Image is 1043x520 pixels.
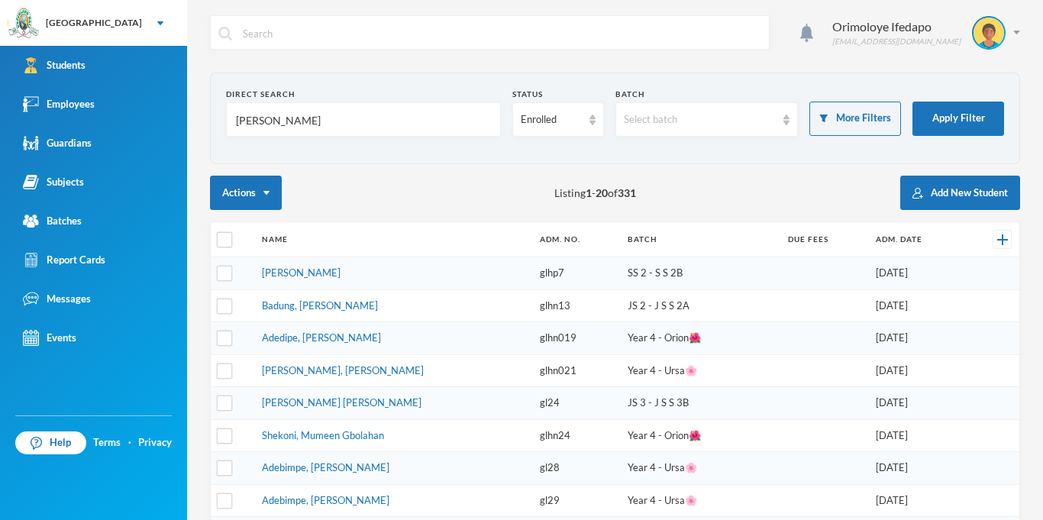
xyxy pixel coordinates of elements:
div: Batches [23,213,82,229]
a: Adebimpe, [PERSON_NAME] [262,494,389,506]
button: More Filters [809,102,901,136]
b: 20 [596,186,608,199]
td: glhn019 [532,322,620,355]
div: · [128,435,131,451]
a: Badung, [PERSON_NAME] [262,299,378,312]
a: Privacy [138,435,172,451]
button: Actions [210,176,282,210]
div: Employees [23,96,95,112]
div: Direct Search [226,89,501,100]
a: [PERSON_NAME] [PERSON_NAME] [262,396,421,409]
th: Name [254,222,533,257]
td: [DATE] [868,387,965,420]
td: gl24 [532,387,620,420]
td: Year 4 - Ursa🌸 [620,354,781,387]
div: Orimoloye Ifedapo [832,18,961,36]
td: [DATE] [868,354,965,387]
td: Year 4 - Ursa🌸 [620,484,781,517]
input: Name, Admin No, Phone number, Email Address [234,103,492,137]
a: [PERSON_NAME] [262,266,341,279]
td: glhn24 [532,419,620,452]
td: SS 2 - S S 2B [620,257,781,290]
td: gl29 [532,484,620,517]
th: Adm. Date [868,222,965,257]
td: JS 2 - J S S 2A [620,289,781,322]
div: Report Cards [23,252,105,268]
a: Help [15,431,86,454]
td: [DATE] [868,484,965,517]
img: search [218,27,232,40]
th: Adm. No. [532,222,620,257]
a: Terms [93,435,121,451]
img: + [997,234,1008,245]
div: Enrolled [521,112,582,128]
th: Due Fees [780,222,868,257]
td: gl28 [532,452,620,485]
td: [DATE] [868,289,965,322]
a: Shekoni, Mumeen Gbolahan [262,429,384,441]
td: [DATE] [868,452,965,485]
input: Search [241,16,761,50]
td: glhn021 [532,354,620,387]
div: [GEOGRAPHIC_DATA] [46,16,142,30]
div: Select batch [624,112,777,128]
a: Adedipe, [PERSON_NAME] [262,331,381,344]
a: [PERSON_NAME], [PERSON_NAME] [262,364,424,376]
button: Add New Student [900,176,1020,210]
td: Year 4 - Orion🌺 [620,322,781,355]
div: Messages [23,291,91,307]
img: logo [8,8,39,39]
a: Adebimpe, [PERSON_NAME] [262,461,389,473]
th: Batch [620,222,781,257]
td: JS 3 - J S S 3B [620,387,781,420]
button: Apply Filter [912,102,1004,136]
div: Subjects [23,174,84,190]
span: Listing - of [554,185,636,201]
div: Status [512,89,604,100]
img: STUDENT [974,18,1004,48]
b: 1 [586,186,592,199]
td: [DATE] [868,257,965,290]
div: Events [23,330,76,346]
div: Batch [615,89,799,100]
td: [DATE] [868,419,965,452]
td: Year 4 - Ursa🌸 [620,452,781,485]
div: Students [23,57,86,73]
div: [EMAIL_ADDRESS][DOMAIN_NAME] [832,36,961,47]
td: glhn13 [532,289,620,322]
td: Year 4 - Orion🌺 [620,419,781,452]
td: glhp7 [532,257,620,290]
td: [DATE] [868,322,965,355]
div: Guardians [23,135,92,151]
b: 331 [618,186,636,199]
